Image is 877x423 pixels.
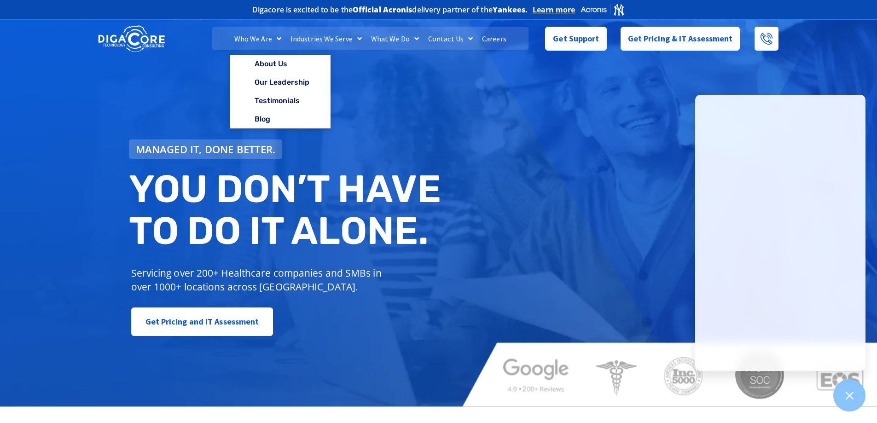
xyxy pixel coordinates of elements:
[145,313,259,331] span: Get Pricing and IT Assessment
[366,27,424,50] a: What We Do
[230,55,331,73] a: About Us
[129,139,283,159] a: Managed IT, done better.
[493,5,528,15] b: Yankees.
[131,307,273,336] a: Get Pricing and IT Assessment
[695,95,865,371] iframe: Chatgenie Messenger
[131,266,389,294] p: Servicing over 200+ Healthcare companies and SMBs in over 1000+ locations across [GEOGRAPHIC_DATA].
[286,27,366,50] a: Industries We Serve
[252,6,528,13] h2: Digacore is excited to be the delivery partner of the
[353,5,412,15] b: Official Acronis
[533,5,575,14] a: Learn more
[580,3,625,16] img: Acronis
[98,24,165,53] img: DigaCore Technology Consulting
[212,27,528,50] nav: Menu
[230,92,331,110] a: Testimonials
[628,29,733,48] span: Get Pricing & IT Assessment
[621,27,740,51] a: Get Pricing & IT Assessment
[230,27,286,50] a: Who We Are
[230,110,331,128] a: Blog
[129,168,446,252] h2: You don’t have to do IT alone.
[424,27,477,50] a: Contact Us
[477,27,511,50] a: Careers
[136,144,276,154] span: Managed IT, done better.
[553,29,599,48] span: Get Support
[230,73,331,92] a: Our Leadership
[230,55,331,129] ul: Who We Are
[545,27,606,51] a: Get Support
